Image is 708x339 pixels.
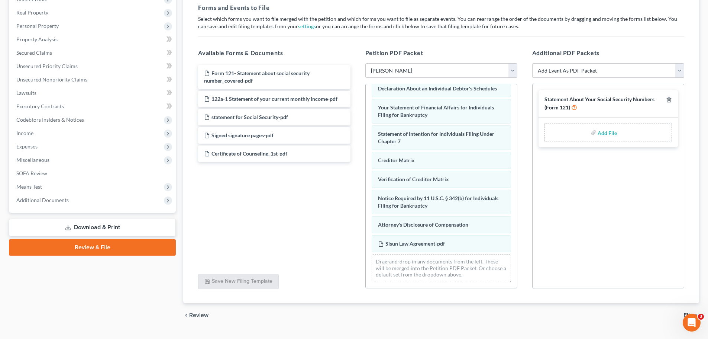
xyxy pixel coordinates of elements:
button: chevron_left Review [183,312,216,318]
a: Review & File [9,239,176,256]
span: Form 121- Statement about social security number_covered-pdf [204,70,310,84]
a: Unsecured Priority Claims [10,60,176,73]
i: chevron_left [183,312,189,318]
span: Real Property [16,9,48,16]
i: chevron_right [693,312,699,318]
a: settings [298,23,316,29]
span: Notice Required by 11 U.S.C. § 342(b) for Individuals Filing for Bankruptcy [378,195,498,209]
a: Executory Contracts [10,100,176,113]
span: File [683,312,693,318]
h5: Additional PDF Packets [532,48,684,57]
span: Unsecured Nonpriority Claims [16,76,87,83]
span: Your Statement of Financial Affairs for Individuals Filing for Bankruptcy [378,104,494,118]
span: 3 [698,314,704,320]
a: Property Analysis [10,33,176,46]
span: Lawsuits [16,90,36,96]
span: Sisun Law Agreement-pdf [385,240,445,247]
h5: Forms and Events to File [198,3,684,12]
a: SOFA Review [10,167,176,180]
span: Petition PDF Packet [365,49,423,56]
a: Unsecured Nonpriority Claims [10,73,176,86]
iframe: Intercom live chat [683,314,701,332]
span: Executory Contracts [16,103,64,109]
span: Review [189,312,208,318]
span: Property Analysis [16,36,58,42]
span: Statement of Intention for Individuals Filing Under Chapter 7 [378,131,494,144]
span: Attorney's Disclosure of Compensation [378,221,468,228]
span: Creditor Matrix [378,157,415,163]
span: SOFA Review [16,170,47,176]
a: Secured Claims [10,46,176,60]
span: 122a-1 Statement of your current monthly income-pdf [211,96,337,102]
h5: Available Forms & Documents [198,48,350,57]
a: Download & Print [9,219,176,236]
span: Personal Property [16,23,59,29]
span: Miscellaneous [16,157,49,163]
a: Lawsuits [10,86,176,100]
span: Secured Claims [16,49,52,56]
span: Verification of Creditor Matrix [378,176,449,182]
p: Select which forms you want to file merged with the petition and which forms you want to file as ... [198,15,684,30]
span: Expenses [16,143,38,150]
div: Drag-and-drop in any documents from the left. These will be merged into the Petition PDF Packet. ... [372,254,511,282]
span: Unsecured Priority Claims [16,63,78,69]
span: Statement About Your Social Security Numbers (Form 121) [544,96,654,111]
button: Save New Filing Template [198,274,279,290]
span: statement for Social Security-pdf [211,114,288,120]
span: Income [16,130,33,136]
span: Declaration About an Individual Debtor's Schedules [378,85,497,92]
span: Certificate of Counseling_1st-pdf [211,150,287,157]
span: Additional Documents [16,197,69,203]
span: Means Test [16,183,42,190]
span: Signed signature pages-pdf [211,132,274,138]
span: Codebtors Insiders & Notices [16,116,84,123]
